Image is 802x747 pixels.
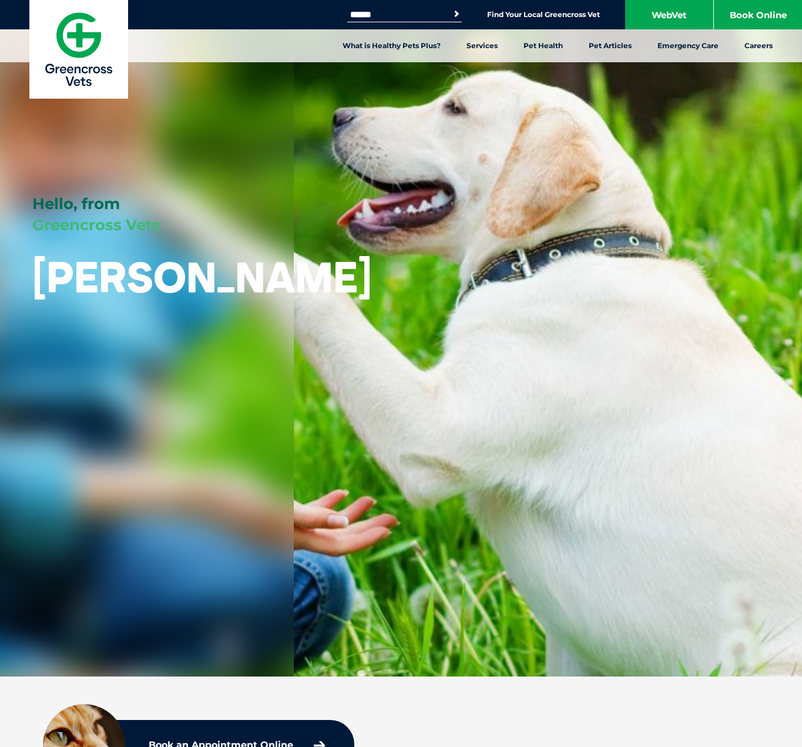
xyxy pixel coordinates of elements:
[576,29,645,62] a: Pet Articles
[451,8,462,20] button: Search
[330,29,454,62] a: What is Healthy Pets Plus?
[32,194,120,213] span: Hello, from
[454,29,511,62] a: Services
[487,10,600,19] a: Find Your Local Greencross Vet
[511,29,576,62] a: Pet Health
[32,216,160,234] span: Greencross Vets
[32,254,372,300] h1: [PERSON_NAME]
[731,29,786,62] a: Careers
[645,29,731,62] a: Emergency Care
